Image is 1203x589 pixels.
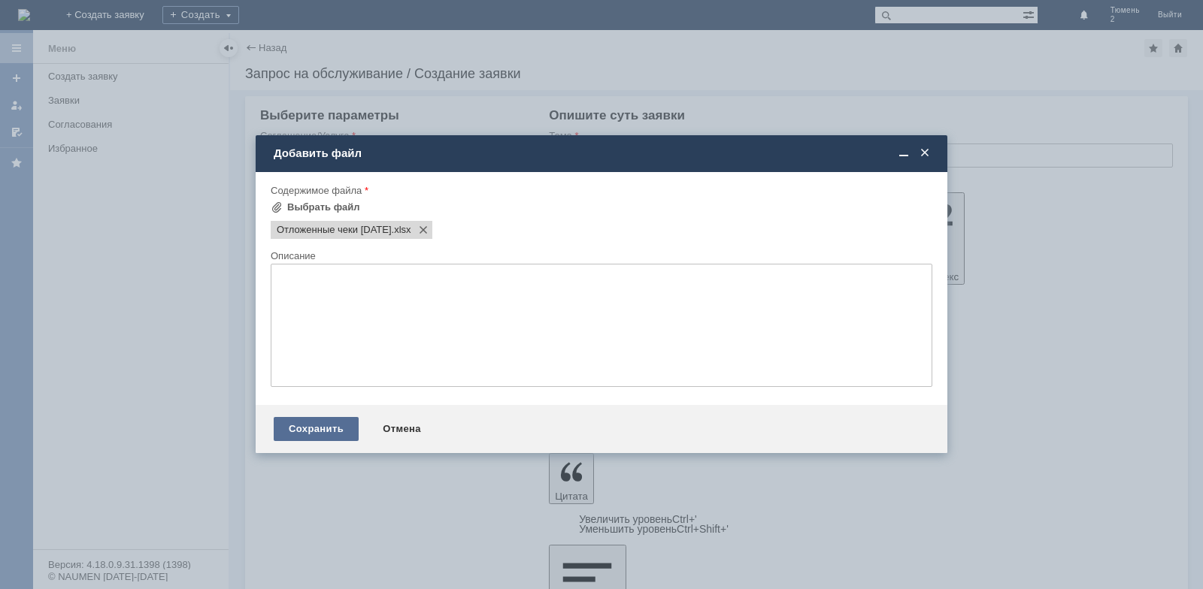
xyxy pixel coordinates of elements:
[896,146,911,160] span: Свернуть (Ctrl + M)
[271,251,929,261] div: Описание
[392,224,411,236] span: Отложенные чеки 23.09.2025.xlsx
[917,146,932,160] span: Закрыть
[271,186,929,195] div: Содержимое файла
[277,224,392,236] span: Отложенные чеки 23.09.2025.xlsx
[287,201,360,213] div: Выбрать файл
[6,6,220,30] div: [PERSON_NAME] удалить отложенные чеки во вложении
[274,146,932,160] div: Добавить файл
